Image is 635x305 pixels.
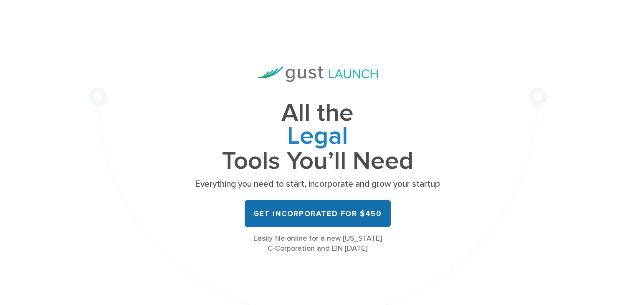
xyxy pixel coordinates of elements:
[192,102,443,173] h1: All the Tools You’ll Need
[192,125,443,150] span: Legal
[192,234,443,254] div: Easily file online for a new [US_STATE] C-Corporation and EIN [DATE]
[192,178,443,190] p: Everything you need to start, incorporate and grow your startup
[258,66,378,82] img: Gust Launch Logo
[245,200,391,227] a: Get Incorporated for $450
